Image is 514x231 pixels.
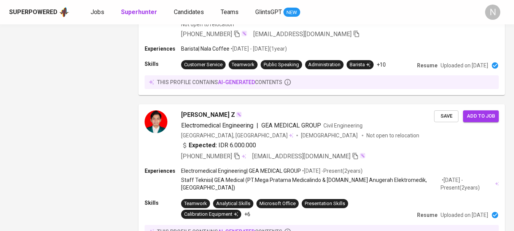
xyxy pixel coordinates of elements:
div: IDR 6.000.000 [181,141,256,150]
span: Save [438,112,455,121]
div: Presentation Skills [305,200,345,207]
img: app logo [59,6,69,18]
span: Civil Engineering [323,123,363,129]
p: Not open to relocation [366,132,419,139]
div: Microsoft Office [259,200,296,207]
img: magic_wand.svg [360,153,366,159]
span: GlintsGPT [255,8,282,16]
span: Add to job [467,112,495,121]
p: Electromedical Engineering | GEA MEDICAL GROUP [181,167,301,175]
p: Barista | Nala Coffee [181,45,229,53]
a: Teams [221,8,240,17]
span: [DEMOGRAPHIC_DATA] [301,132,359,139]
p: Skills [145,199,181,207]
p: • [DATE] - Present ( 2 years ) [301,167,363,175]
p: • [DATE] - Present ( 2 years ) [441,176,494,191]
p: this profile contains contents [157,78,282,86]
p: Resume [417,62,438,69]
span: [EMAIL_ADDRESS][DOMAIN_NAME] [252,153,350,160]
div: Customer Service [184,61,223,69]
button: Add to job [463,110,499,122]
div: [GEOGRAPHIC_DATA], [GEOGRAPHIC_DATA] [181,132,293,139]
b: Superhunter [121,8,157,16]
img: 4c91a4ad0f92152d777009bcf982510f.jpg [145,110,167,133]
b: Expected: [189,141,217,150]
span: Candidates [174,8,204,16]
span: [PERSON_NAME] Z [181,110,235,119]
p: Experiences [145,45,181,53]
a: Candidates [174,8,205,17]
a: Jobs [91,8,106,17]
span: [PHONE_NUMBER] [181,153,232,160]
span: | [256,121,258,130]
div: Analytical Skills [216,200,250,207]
button: Save [434,110,458,122]
span: NEW [283,9,300,16]
p: +10 [377,61,386,69]
p: +6 [244,210,250,218]
p: Skills [145,60,181,68]
span: Jobs [91,8,104,16]
span: [PHONE_NUMBER] [181,30,232,38]
a: Superpoweredapp logo [9,6,69,18]
a: GlintsGPT NEW [255,8,300,17]
span: Teams [221,8,239,16]
span: [EMAIL_ADDRESS][DOMAIN_NAME] [253,30,352,38]
span: AI-generated [218,79,255,85]
p: Uploaded on [DATE] [441,211,488,219]
a: Superhunter [121,8,159,17]
p: Not open to relocation [181,21,234,28]
p: Uploaded on [DATE] [441,62,488,69]
p: Resume [417,211,438,219]
div: Calibration Equipment [184,211,238,218]
img: magic_wand.svg [241,30,247,37]
span: GEA MEDICAL GROUP [261,122,321,129]
div: N [485,5,500,20]
p: Experiences [145,167,181,175]
div: Teamwork [184,200,207,207]
p: • [DATE] - [DATE] ( 1 year ) [229,45,287,53]
div: Barista [350,61,371,69]
p: Staff Teknisi | GEA Medical (PT.Mega Pratama Medicalindo & [DOMAIN_NAME] Anugerah Elektromedik, [... [181,176,441,191]
div: Public Speaking [264,61,299,69]
div: Teamwork [232,61,255,69]
span: Electromedical Engineering [181,122,253,129]
div: Administration [308,61,341,69]
img: magic_wand.svg [236,112,242,118]
div: Superpowered [9,8,57,17]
